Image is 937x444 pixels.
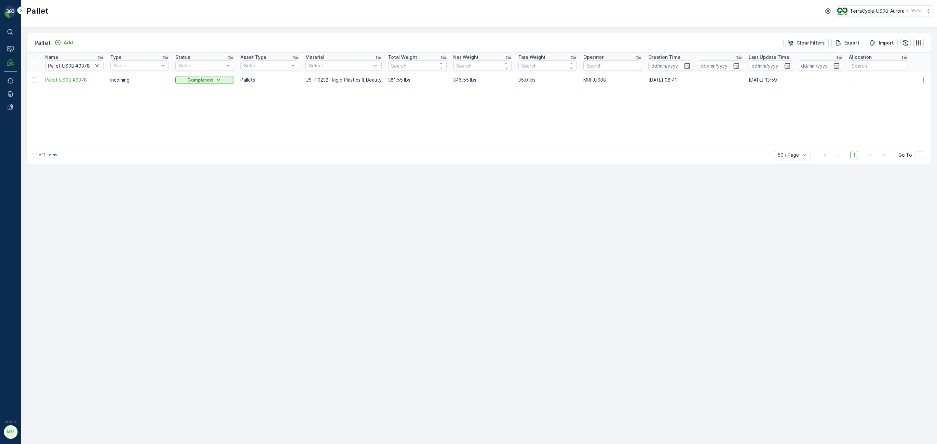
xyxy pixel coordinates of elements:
p: Tare Weight [518,54,546,60]
input: Search [849,60,907,71]
p: MRF.US08 [583,77,642,83]
input: dd/mm/yyyy [698,60,742,71]
p: Creation Time [648,54,681,60]
p: Net Weight [453,54,479,60]
p: Select [114,62,159,69]
p: 1-1 of 1 items [32,152,57,158]
input: Search [388,60,447,71]
input: Search [45,60,104,71]
td: [DATE] 13:59 [745,72,846,88]
span: v 1.52.3 [4,420,17,424]
p: Name [45,54,58,60]
div: MM [6,427,16,437]
p: Asset Type [240,54,266,60]
p: TerraCycle-US08-Aurora [850,8,904,14]
p: 346.55 lbs [453,77,512,83]
p: Select [244,62,289,69]
p: Add [64,39,73,46]
input: dd/mm/yyyy [648,60,693,71]
p: Type [110,54,122,60]
button: Import [866,38,898,48]
input: dd/mm/yyyy [798,60,843,71]
p: Pallet [26,6,48,16]
p: - [794,62,797,70]
p: US-PI0232 I Rigid Plastics & Beauty [306,77,382,83]
button: Clear Filters [783,38,829,48]
button: Add [52,39,75,46]
img: logo [4,5,17,18]
p: Export [844,40,859,46]
div: Toggle Row Selected [32,77,37,83]
p: Completed [187,77,213,83]
td: [DATE] 08:41 [645,72,745,88]
input: Search [518,60,577,71]
p: ( -05:00 ) [907,8,923,14]
button: MM [4,425,17,439]
img: image_ci7OI47.png [837,7,848,15]
p: Import [879,40,894,46]
input: dd/mm/yyyy [749,60,793,71]
p: Pallet [34,38,51,47]
span: Go To [898,152,912,158]
p: Status [175,54,190,60]
p: Last Update Time [749,54,789,60]
p: - [694,62,697,70]
p: Total Weight [388,54,417,60]
button: Export [831,38,863,48]
p: Pallets [240,77,299,83]
p: Operator [583,54,604,60]
p: Select [309,62,372,69]
a: Pallet_US08 #9378 [45,77,104,83]
input: Search [453,60,512,71]
p: Material [306,54,324,60]
p: 381.55 lbs [388,77,447,83]
button: TerraCycle-US08-Aurora(-05:00) [837,5,932,17]
button: Completed [175,76,234,84]
td: - [846,72,911,88]
p: Allocation [849,54,872,60]
span: 1 [850,151,858,159]
p: 35.0 lbs [518,77,577,83]
p: Clear Filters [796,40,825,46]
p: Incoming [110,77,169,83]
p: Select [179,62,224,69]
input: Search [583,60,642,71]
